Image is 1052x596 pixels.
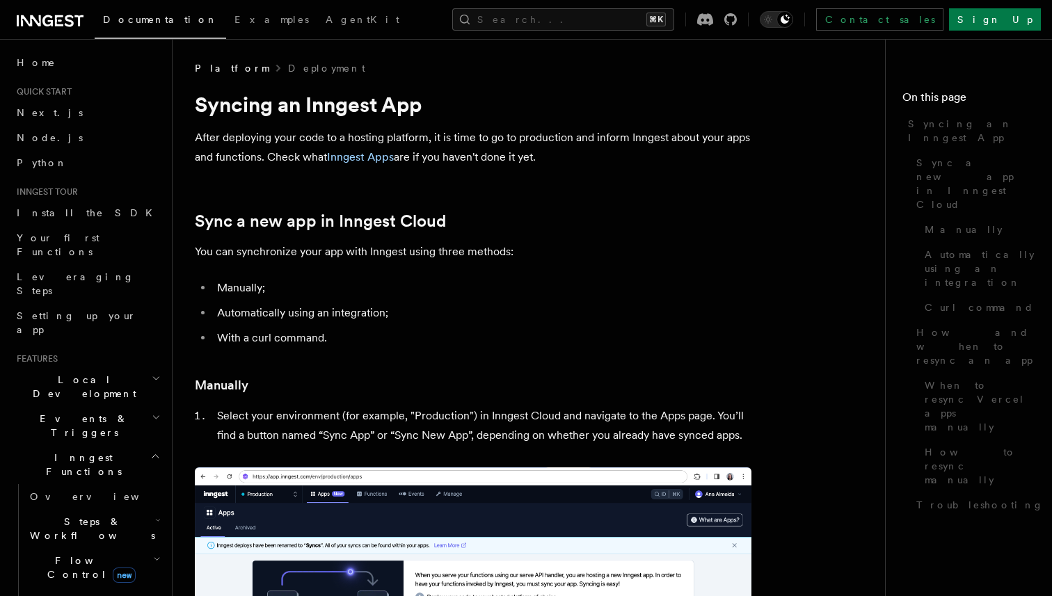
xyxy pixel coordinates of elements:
span: new [113,567,136,583]
p: You can synchronize your app with Inngest using three methods: [195,242,751,261]
a: Documentation [95,4,226,39]
a: Examples [226,4,317,38]
span: Syncing an Inngest App [908,117,1035,145]
li: Automatically using an integration; [213,303,751,323]
a: Sync a new app in Inngest Cloud [911,150,1035,217]
li: With a curl command. [213,328,751,348]
button: Flow Controlnew [24,548,164,587]
a: How and when to resync an app [911,320,1035,373]
span: Node.js [17,132,83,143]
a: Python [11,150,164,175]
a: Install the SDK [11,200,164,225]
a: Manually [919,217,1035,242]
span: Troubleshooting [916,498,1044,512]
span: Home [17,56,56,70]
a: AgentKit [317,4,408,38]
span: Features [11,353,58,364]
span: Manually [925,223,1003,236]
a: Home [11,50,164,75]
a: Overview [24,484,164,509]
span: Local Development [11,373,152,401]
span: Platform [195,61,269,75]
span: Sync a new app in Inngest Cloud [916,156,1035,211]
a: How to resync manually [919,440,1035,492]
span: When to resync Vercel apps manually [925,378,1035,434]
button: Search...⌘K [452,8,674,31]
li: Manually; [213,278,751,298]
span: Steps & Workflows [24,515,155,542]
p: After deploying your code to a hosting platform, it is time to go to production and inform Innges... [195,128,751,167]
h4: On this page [902,89,1035,111]
a: Sign Up [949,8,1041,31]
span: How to resync manually [925,445,1035,487]
span: Inngest Functions [11,451,150,478]
span: Flow Control [24,554,153,581]
button: Inngest Functions [11,445,164,484]
span: Next.js [17,107,83,118]
span: Quick start [11,86,72,97]
a: Contact sales [816,8,943,31]
li: Select your environment (for example, "Production") in Inngest Cloud and navigate to the Apps pag... [213,406,751,445]
span: Events & Triggers [11,412,152,440]
span: Leveraging Steps [17,271,134,296]
span: Install the SDK [17,207,161,218]
button: Local Development [11,367,164,406]
a: Node.js [11,125,164,150]
span: Curl command [925,300,1034,314]
a: When to resync Vercel apps manually [919,373,1035,440]
a: Curl command [919,295,1035,320]
a: Deployment [288,61,365,75]
a: Automatically using an integration [919,242,1035,295]
span: AgentKit [326,14,399,25]
a: Your first Functions [11,225,164,264]
span: Automatically using an integration [925,248,1035,289]
span: Your first Functions [17,232,99,257]
a: Setting up your app [11,303,164,342]
a: Leveraging Steps [11,264,164,303]
span: Python [17,157,67,168]
span: Overview [30,491,173,502]
span: Setting up your app [17,310,136,335]
button: Events & Triggers [11,406,164,445]
h1: Syncing an Inngest App [195,92,751,117]
a: Troubleshooting [911,492,1035,517]
a: Next.js [11,100,164,125]
a: Inngest Apps [327,150,394,163]
kbd: ⌘K [646,13,666,26]
span: Inngest tour [11,186,78,198]
button: Toggle dark mode [760,11,793,28]
span: Examples [234,14,309,25]
a: Sync a new app in Inngest Cloud [195,211,446,231]
a: Syncing an Inngest App [902,111,1035,150]
a: Manually [195,376,248,395]
span: How and when to resync an app [916,325,1035,367]
button: Steps & Workflows [24,509,164,548]
span: Documentation [103,14,218,25]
